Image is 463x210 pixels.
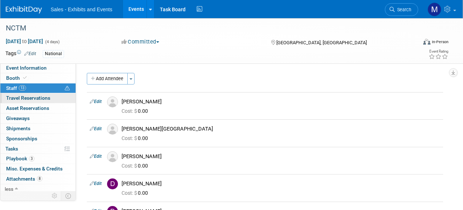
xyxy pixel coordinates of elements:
a: Edit [24,51,36,56]
span: Event Information [6,65,47,71]
span: 0.00 [122,190,151,196]
a: less [0,184,76,194]
img: Associate-Profile-5.png [107,124,118,135]
a: Edit [90,99,102,104]
img: Format-Inperson.png [423,39,430,45]
a: Search [385,3,418,16]
span: Sales - Exhibits and Events [51,7,112,12]
a: Edit [90,126,102,131]
img: Megan Hunter [428,3,441,16]
a: Attachments8 [0,174,76,184]
div: NCTM [3,22,411,35]
span: 8 [37,176,42,181]
a: Edit [90,154,102,159]
span: Tasks [5,146,18,152]
span: to [21,38,28,44]
div: In-Person [432,39,449,45]
a: Giveaways [0,114,76,123]
div: National [43,50,64,58]
span: 3 [29,156,34,161]
div: [PERSON_NAME] [122,98,440,105]
span: 0.00 [122,135,151,141]
a: Asset Reservations [0,103,76,113]
td: Toggle Event Tabs [61,191,76,201]
a: Booth [0,73,76,83]
span: Staff [6,85,26,91]
i: Booth reservation complete [23,76,27,80]
div: Event Format [384,38,449,49]
a: Playbook3 [0,154,76,164]
div: [PERSON_NAME][GEOGRAPHIC_DATA] [122,125,440,132]
span: Playbook [6,156,34,161]
button: Committed [119,38,162,46]
a: Event Information [0,63,76,73]
span: Cost: $ [122,135,138,141]
a: Staff13 [0,83,76,93]
a: Sponsorships [0,134,76,144]
span: 0.00 [122,108,151,114]
span: Attachments [6,176,42,182]
span: Booth [6,75,28,81]
span: 13 [19,85,26,91]
span: Potential Scheduling Conflict -- at least one attendee is tagged in another overlapping event. [65,85,70,92]
img: Associate-Profile-5.png [107,151,118,162]
div: Event Rating [429,50,448,53]
a: Misc. Expenses & Credits [0,164,76,174]
img: D.jpg [107,178,118,189]
span: less [5,186,13,192]
div: [PERSON_NAME] [122,180,440,187]
span: Cost: $ [122,163,138,169]
span: Cost: $ [122,108,138,114]
a: Shipments [0,124,76,133]
span: Search [395,7,411,12]
div: [PERSON_NAME] [122,153,440,160]
td: Personalize Event Tab Strip [48,191,61,201]
span: Asset Reservations [6,105,49,111]
span: Travel Reservations [6,95,50,101]
a: Tasks [0,144,76,154]
span: Sponsorships [6,136,37,141]
a: Edit [90,181,102,186]
img: Associate-Profile-5.png [107,96,118,107]
span: Shipments [6,125,30,131]
span: (4 days) [44,40,60,44]
span: [GEOGRAPHIC_DATA], [GEOGRAPHIC_DATA] [276,40,367,45]
img: ExhibitDay [6,6,42,13]
a: Travel Reservations [0,93,76,103]
button: Add Attendee [87,73,128,85]
span: Giveaways [6,115,30,121]
span: 0.00 [122,163,151,169]
td: Tags [5,50,36,58]
span: Cost: $ [122,190,138,196]
span: [DATE] [DATE] [5,38,43,45]
span: Misc. Expenses & Credits [6,166,63,172]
